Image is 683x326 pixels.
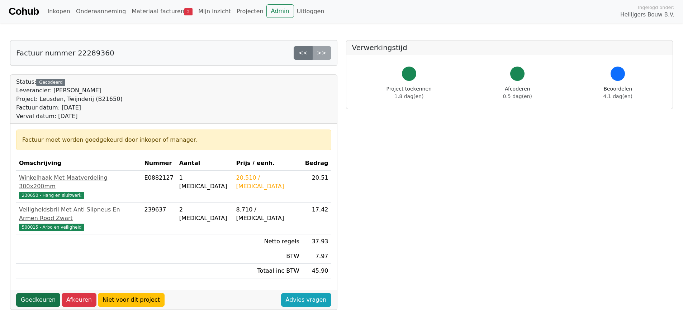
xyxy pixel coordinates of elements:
div: Verval datum: [DATE] [16,112,123,121]
div: Factuur datum: [DATE] [16,103,123,112]
span: Heilijgers Bouw B.V. [620,11,674,19]
a: Admin [266,4,294,18]
td: 239637 [141,203,176,234]
td: 17.42 [302,203,331,234]
a: Onderaanneming [73,4,129,19]
span: 2 [184,8,193,15]
div: Leverancier: [PERSON_NAME] [16,86,123,95]
span: 1.8 dag(en) [394,93,423,99]
a: Veiligheidsbril Met Anti Slipneus En Armen Rood Zwart500015 - Arbo en veiligheid [19,205,138,231]
div: Veiligheidsbril Met Anti Slipneus En Armen Rood Zwart [19,205,138,223]
div: Project: Leusden, Twijnderij (B21650) [16,95,123,103]
div: Winkelhaak Met Maatverdeling 300x200mm [19,174,138,191]
a: Projecten [234,4,266,19]
th: Prijs / eenh. [233,156,302,171]
a: Niet voor dit project [98,293,165,307]
th: Bedrag [302,156,331,171]
a: << [294,46,313,60]
a: Mijn inzicht [195,4,234,19]
div: Gecodeerd [36,79,65,86]
span: Ingelogd onder: [638,4,674,11]
div: 20.510 / [MEDICAL_DATA] [236,174,299,191]
span: 500015 - Arbo en veiligheid [19,224,84,231]
div: Beoordelen [603,85,632,100]
a: Winkelhaak Met Maatverdeling 300x200mm230650 - Hang en sluitwerk [19,174,138,199]
a: Uitloggen [294,4,327,19]
a: Inkopen [44,4,73,19]
th: Nummer [141,156,176,171]
div: 2 [MEDICAL_DATA] [179,205,231,223]
span: 0.5 dag(en) [503,93,532,99]
th: Aantal [176,156,233,171]
td: 20.51 [302,171,331,203]
td: 7.97 [302,249,331,264]
div: 1 [MEDICAL_DATA] [179,174,231,191]
a: Materiaal facturen2 [129,4,195,19]
td: 45.90 [302,264,331,278]
td: E0882127 [141,171,176,203]
td: 37.93 [302,234,331,249]
h5: Factuur nummer 22289360 [16,49,114,57]
td: BTW [233,249,302,264]
td: Totaal inc BTW [233,264,302,278]
div: Status: [16,78,123,121]
div: Project toekennen [386,85,432,100]
td: Netto regels [233,234,302,249]
span: 4.1 dag(en) [603,93,632,99]
a: Advies vragen [281,293,331,307]
h5: Verwerkingstijd [352,43,667,52]
span: 230650 - Hang en sluitwerk [19,192,84,199]
a: Cohub [9,3,39,20]
div: 8.710 / [MEDICAL_DATA] [236,205,299,223]
th: Omschrijving [16,156,141,171]
a: Afkeuren [62,293,96,307]
a: Goedkeuren [16,293,60,307]
div: Factuur moet worden goedgekeurd door inkoper of manager. [22,136,325,144]
div: Afcoderen [503,85,532,100]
